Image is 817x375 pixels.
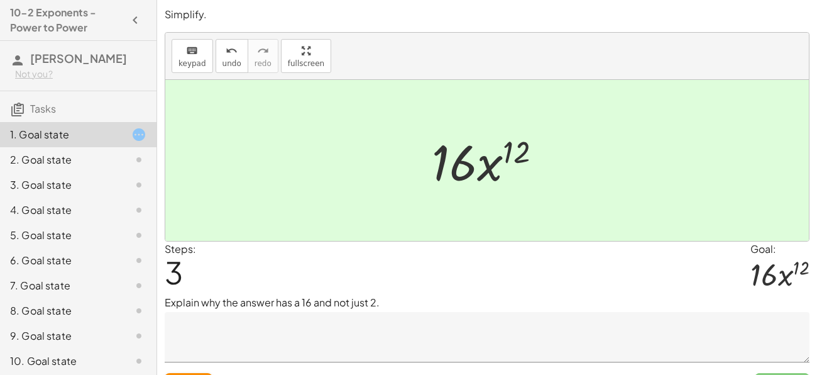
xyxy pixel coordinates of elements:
[216,39,248,73] button: undoundo
[131,228,146,243] i: Task not started.
[10,127,111,142] div: 1. Goal state
[131,278,146,293] i: Task not started.
[10,253,111,268] div: 6. Goal state
[255,59,271,68] span: redo
[10,328,111,344] div: 9. Goal state
[10,354,111,369] div: 10. Goal state
[131,354,146,369] i: Task not started.
[257,43,269,59] i: redo
[186,43,198,59] i: keyboard
[131,203,146,218] i: Task not started.
[30,102,56,115] span: Tasks
[131,152,146,167] i: Task not started.
[10,203,111,218] div: 4. Goal state
[10,5,124,35] h4: 10-2 Exponents - Power to Power
[226,43,238,59] i: undo
[165,242,196,255] label: Steps:
[131,328,146,344] i: Task not started.
[131,303,146,318] i: Task not started.
[10,152,111,167] div: 2. Goal state
[165,253,183,291] span: 3
[10,177,111,193] div: 3. Goal state
[131,253,146,268] i: Task not started.
[131,127,146,142] i: Task started.
[165,295,809,310] p: Explain why the answer has a 16 and not just 2.
[178,59,206,68] span: keypad
[10,228,111,243] div: 5. Goal state
[15,68,146,81] div: Not you?
[281,39,331,73] button: fullscreen
[750,242,809,257] div: Goal:
[248,39,278,73] button: redoredo
[222,59,241,68] span: undo
[10,278,111,293] div: 7. Goal state
[172,39,213,73] button: keyboardkeypad
[165,8,809,22] p: Simplify.
[131,177,146,193] i: Task not started.
[10,303,111,318] div: 8. Goal state
[288,59,324,68] span: fullscreen
[30,51,127,65] span: [PERSON_NAME]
